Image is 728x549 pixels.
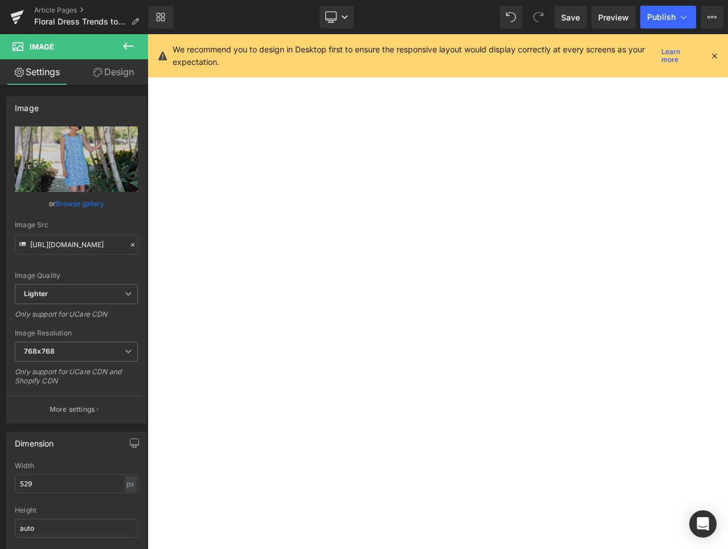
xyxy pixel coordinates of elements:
[15,474,138,493] input: auto
[50,404,95,415] p: More settings
[561,11,580,23] span: Save
[148,6,173,28] a: New Library
[24,347,55,355] b: 768x768
[15,310,138,326] div: Only support for UCare CDN
[125,476,136,491] div: px
[76,59,150,85] a: Design
[15,329,138,337] div: Image Resolution
[527,6,550,28] button: Redo
[591,6,636,28] a: Preview
[173,43,657,68] p: We recommend you to design in Desktop first to ensure the responsive layout would display correct...
[34,17,126,26] span: Floral Dress Trends to Watch This Season
[15,221,138,229] div: Image Src
[500,6,522,28] button: Undo
[701,6,723,28] button: More
[15,462,138,470] div: Width
[7,396,141,423] button: More settings
[15,272,138,280] div: Image Quality
[15,519,138,538] input: auto
[56,194,104,214] a: Browse gallery
[657,49,701,63] a: Learn more
[15,97,39,113] div: Image
[647,13,676,22] span: Publish
[15,506,138,514] div: Height
[15,432,54,448] div: Dimension
[15,198,138,210] div: or
[24,289,48,298] b: Lighter
[598,11,629,23] span: Preview
[30,42,54,51] span: Image
[15,235,138,255] input: Link
[640,6,696,28] button: Publish
[34,6,148,15] a: Article Pages
[15,367,138,393] div: Only support for UCare CDN and Shopify CDN
[689,510,717,538] div: Open Intercom Messenger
